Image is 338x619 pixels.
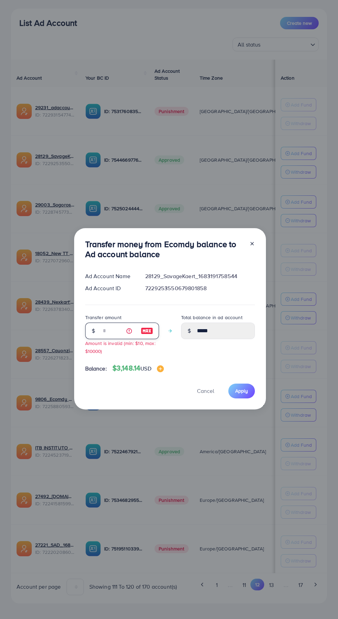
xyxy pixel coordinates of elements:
[197,387,214,395] span: Cancel
[85,340,156,354] small: Amount is invalid (min: $10, max: $10000)
[112,364,164,373] h4: $3,148.14
[80,284,140,292] div: Ad Account ID
[141,327,153,335] img: image
[181,314,242,321] label: Total balance in ad account
[228,384,255,398] button: Apply
[80,272,140,280] div: Ad Account Name
[85,314,121,321] label: Transfer amount
[140,365,151,372] span: USD
[309,588,333,614] iframe: Chat
[85,239,244,259] h3: Transfer money from Ecomdy balance to Ad account balance
[235,387,248,394] span: Apply
[188,384,223,398] button: Cancel
[140,272,260,280] div: 28129_SavageKaert_1683191758544
[140,284,260,292] div: 7229253550679801858
[85,365,107,373] span: Balance:
[157,365,164,372] img: image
